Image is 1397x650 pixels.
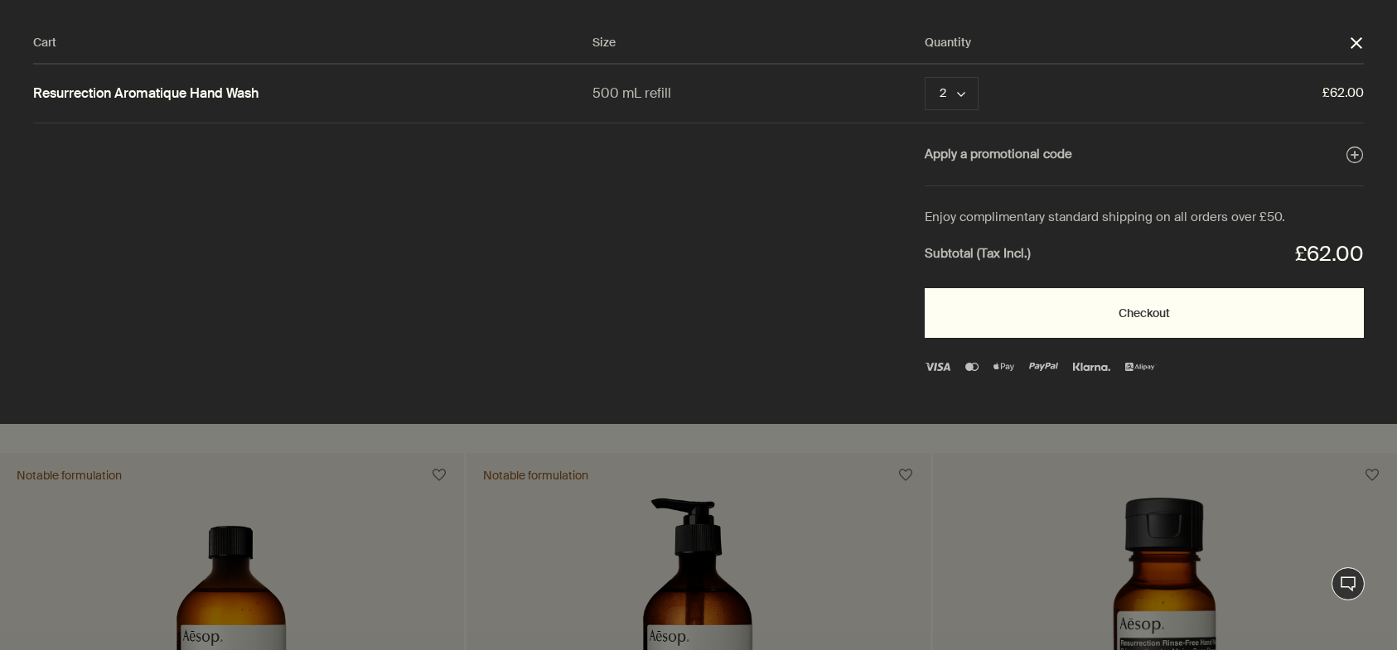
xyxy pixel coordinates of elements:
div: 500 mL refill [592,82,926,104]
button: Checkout [925,288,1364,338]
span: £62.00 [1048,83,1364,104]
img: klarna (1) [1073,363,1109,371]
a: Resurrection Aromatique Hand Wash [33,85,259,103]
button: Close [1349,36,1364,51]
div: £62.00 [1295,237,1364,272]
div: Enjoy complimentary standard shipping on all orders over £50. [925,207,1364,229]
img: Mastercard Logo [965,363,979,371]
img: ALIPAY2 [1125,363,1158,371]
div: Cart [33,33,592,53]
button: Quantity 2 [925,77,979,110]
strong: Subtotal (Tax Incl.) [925,243,1031,265]
div: Quantity [925,33,1349,53]
img: Apple Pay [993,363,1013,371]
img: Visa Logo [925,363,950,371]
button: Apply a promotional code [925,144,1364,166]
img: PayPal Logo [1029,363,1059,371]
div: Size [592,33,926,53]
button: Live Assistance [1332,567,1365,600]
